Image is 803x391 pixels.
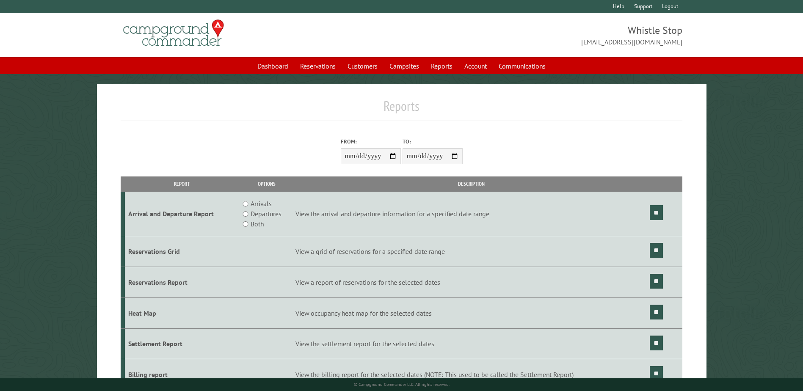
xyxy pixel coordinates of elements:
span: Whistle Stop [EMAIL_ADDRESS][DOMAIN_NAME] [402,23,682,47]
a: Reports [426,58,458,74]
a: Campsites [384,58,424,74]
small: © Campground Commander LLC. All rights reserved. [354,382,450,387]
td: View occupancy heat map for the selected dates [294,297,648,328]
td: View the settlement report for the selected dates [294,328,648,359]
td: Heat Map [125,297,239,328]
img: Campground Commander [121,17,226,50]
label: From: [341,138,401,146]
td: View a report of reservations for the selected dates [294,267,648,297]
a: Account [459,58,492,74]
a: Dashboard [252,58,293,74]
a: Reservations [295,58,341,74]
th: Description [294,176,648,191]
td: Reservations Report [125,267,239,297]
td: Settlement Report [125,328,239,359]
h1: Reports [121,98,682,121]
td: View a grid of reservations for a specified date range [294,236,648,267]
a: Communications [494,58,551,74]
td: Reservations Grid [125,236,239,267]
th: Options [239,176,294,191]
td: View the billing report for the selected dates (NOTE: This used to be called the Settlement Report) [294,359,648,390]
td: Billing report [125,359,239,390]
td: Arrival and Departure Report [125,192,239,236]
label: Arrivals [251,198,272,209]
td: View the arrival and departure information for a specified date range [294,192,648,236]
label: Both [251,219,264,229]
label: To: [403,138,463,146]
label: Departures [251,209,281,219]
a: Customers [342,58,383,74]
th: Report [125,176,239,191]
